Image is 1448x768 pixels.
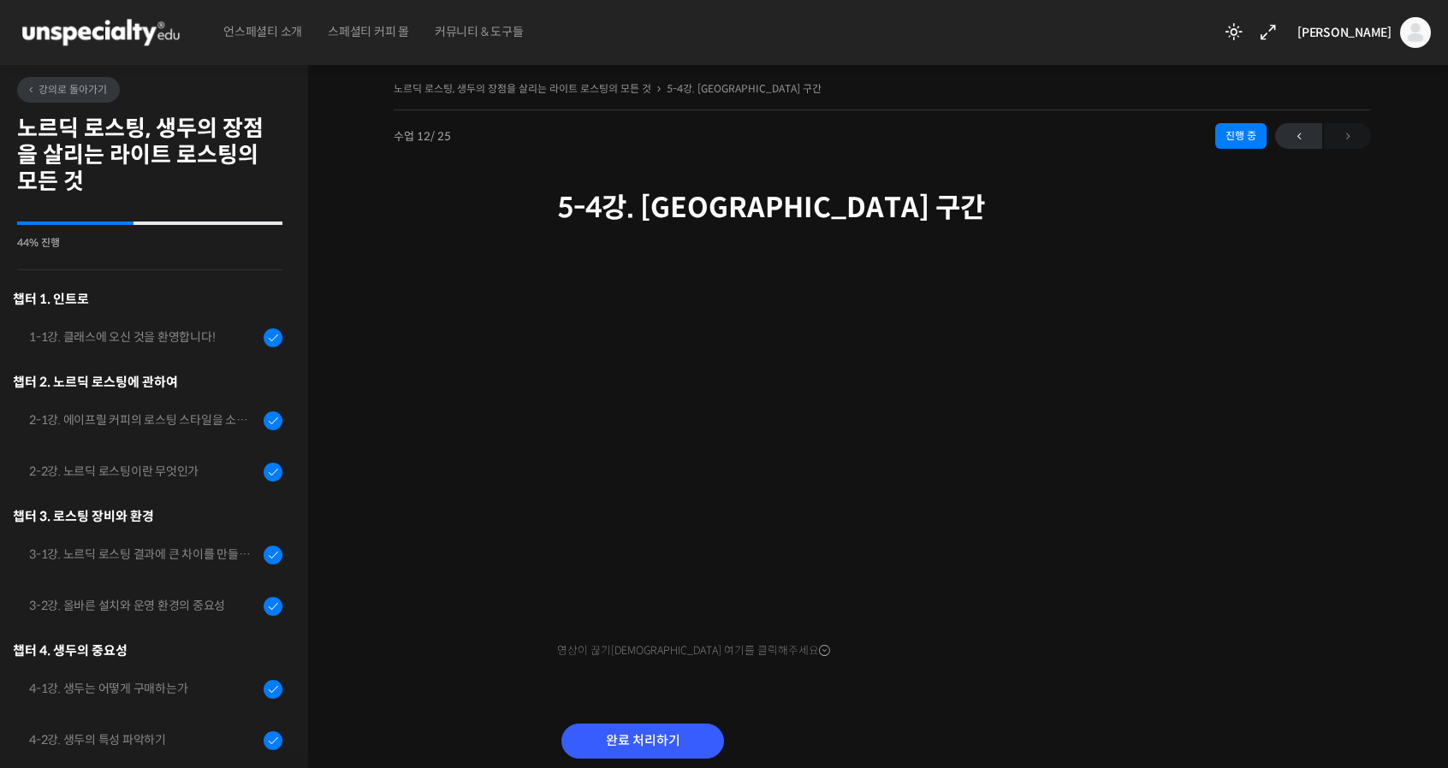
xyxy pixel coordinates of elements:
[17,77,120,103] a: 강의로 돌아가기
[1275,123,1322,149] a: ←이전
[667,82,822,95] a: 5-4강. [GEOGRAPHIC_DATA] 구간
[557,192,1208,224] h1: 5-4강. [GEOGRAPHIC_DATA] 구간
[17,115,282,196] h2: 노르딕 로스팅, 생두의 장점을 살리는 라이트 로스팅의 모든 것
[557,644,830,658] span: 영상이 끊기[DEMOGRAPHIC_DATA] 여기를 클릭해주세요
[17,238,282,248] div: 44% 진행
[13,370,282,393] div: 챕터 2. 노르딕 로스팅에 관하여
[394,82,651,95] a: 노르딕 로스팅, 생두의 장점을 살리는 라이트 로스팅의 모든 것
[430,129,451,144] span: / 25
[29,328,258,346] div: 1-1강. 클래스에 오신 것을 환영합니다!
[26,83,107,96] span: 강의로 돌아가기
[29,679,258,698] div: 4-1강. 생두는 어떻게 구매하는가
[394,131,451,142] span: 수업 12
[29,411,258,429] div: 2-1강. 에이프릴 커피의 로스팅 스타일을 소개합니다
[1275,125,1322,148] span: ←
[1297,25,1392,40] span: [PERSON_NAME]
[13,505,282,528] div: 챕터 3. 로스팅 장비와 환경
[561,724,724,759] input: 완료 처리하기
[29,596,258,615] div: 3-2강. 올바른 설치와 운영 환경의 중요성
[29,545,258,564] div: 3-1강. 노르딕 로스팅 결과에 큰 차이를 만들어내는 로스팅 머신의 종류와 환경
[29,462,258,481] div: 2-2강. 노르딕 로스팅이란 무엇인가
[13,287,282,310] h3: 챕터 1. 인트로
[1215,123,1267,149] div: 진행 중
[13,639,282,662] div: 챕터 4. 생두의 중요성
[29,730,258,749] div: 4-2강. 생두의 특성 파악하기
